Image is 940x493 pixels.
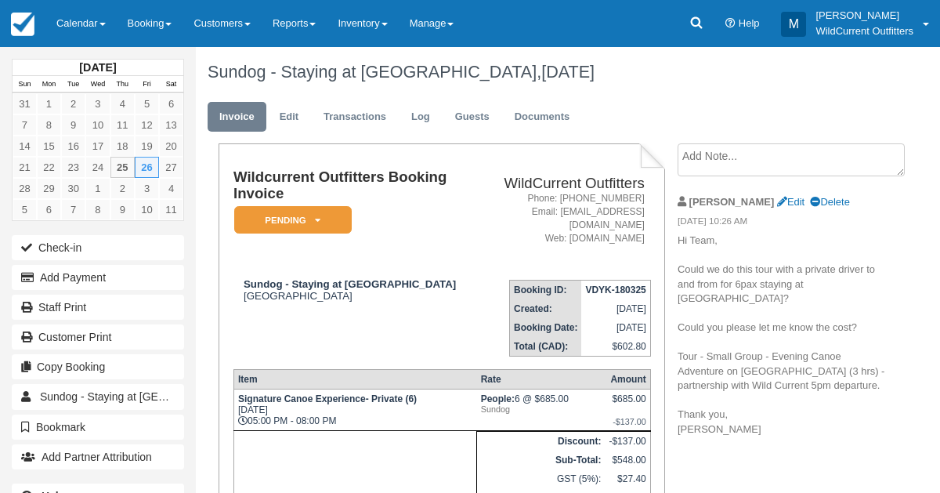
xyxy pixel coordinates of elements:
[481,393,515,404] strong: People
[510,299,582,318] th: Created:
[233,390,476,431] td: [DATE] 05:00 PM - 08:00 PM
[85,114,110,136] a: 10
[85,199,110,220] a: 8
[13,157,37,178] a: 21
[233,278,469,302] div: [GEOGRAPHIC_DATA]
[777,196,804,208] a: Edit
[159,136,183,157] a: 20
[234,206,352,234] em: Pending
[135,178,159,199] a: 3
[61,199,85,220] a: 7
[233,205,346,234] a: Pending
[208,63,889,82] h1: Sundog - Staying at [GEOGRAPHIC_DATA],
[13,114,37,136] a: 7
[37,157,61,178] a: 22
[815,24,913,39] p: WildCurrent Outfitters
[208,102,266,132] a: Invoice
[233,370,476,390] th: Item
[268,102,310,132] a: Edit
[159,157,183,178] a: 27
[477,432,606,451] th: Discount:
[605,370,650,390] th: Amount
[37,114,61,136] a: 8
[85,136,110,157] a: 17
[159,76,183,93] th: Sat
[12,384,184,409] a: Sundog - Staying at [GEOGRAPHIC_DATA]
[110,157,135,178] a: 25
[40,390,254,403] span: Sundog - Staying at [GEOGRAPHIC_DATA]
[238,393,417,404] strong: Signature Canoe Experience- Private (6)
[609,417,645,426] em: -$137.00
[815,8,913,24] p: [PERSON_NAME]
[725,19,736,29] i: Help
[605,451,650,469] td: $548.00
[12,265,184,290] button: Add Payment
[85,76,110,93] th: Wed
[61,157,85,178] a: 23
[85,157,110,178] a: 24
[477,451,606,469] th: Sub-Total:
[135,157,159,178] a: 26
[12,354,184,379] button: Copy Booking
[12,444,184,469] button: Add Partner Attribution
[12,415,184,440] button: Bookmark
[135,136,159,157] a: 19
[475,176,645,192] h2: WildCurrent Outfitters
[739,17,760,29] span: Help
[13,136,37,157] a: 14
[110,199,135,220] a: 9
[581,299,650,318] td: [DATE]
[13,76,37,93] th: Sun
[13,178,37,199] a: 28
[233,169,469,201] h1: Wildcurrent Outfitters Booking Invoice
[689,196,775,208] strong: [PERSON_NAME]
[61,93,85,114] a: 2
[585,285,645,295] strong: VDYK-180325
[110,178,135,199] a: 2
[135,93,159,114] a: 5
[85,178,110,199] a: 1
[61,136,85,157] a: 16
[37,199,61,220] a: 6
[110,136,135,157] a: 18
[110,114,135,136] a: 11
[159,178,183,199] a: 4
[581,318,650,337] td: [DATE]
[477,370,606,390] th: Rate
[37,136,61,157] a: 15
[244,278,456,290] strong: Sundog - Staying at [GEOGRAPHIC_DATA]
[581,337,650,357] td: $602.80
[510,281,582,300] th: Booking ID:
[85,93,110,114] a: 3
[609,393,645,417] div: $685.00
[12,295,184,320] a: Staff Print
[37,93,61,114] a: 1
[13,93,37,114] a: 31
[475,192,645,246] address: Phone: [PHONE_NUMBER] Email: [EMAIL_ADDRESS][DOMAIN_NAME] Web: [DOMAIN_NAME]
[13,199,37,220] a: 5
[477,390,606,431] td: 6 @ $685.00
[605,469,650,488] td: $27.40
[61,114,85,136] a: 9
[510,337,582,357] th: Total (CAD):
[678,215,889,232] em: [DATE] 10:26 AM
[159,199,183,220] a: 11
[61,178,85,199] a: 30
[481,404,602,414] em: Sundog
[110,93,135,114] a: 4
[503,102,582,132] a: Documents
[541,62,595,82] span: [DATE]
[37,76,61,93] th: Mon
[12,235,184,260] button: Check-in
[510,318,582,337] th: Booking Date:
[135,114,159,136] a: 12
[781,12,806,37] div: M
[312,102,398,132] a: Transactions
[37,178,61,199] a: 29
[135,76,159,93] th: Fri
[159,93,183,114] a: 6
[135,199,159,220] a: 10
[399,102,442,132] a: Log
[11,13,34,36] img: checkfront-main-nav-mini-logo.png
[605,432,650,451] td: -$137.00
